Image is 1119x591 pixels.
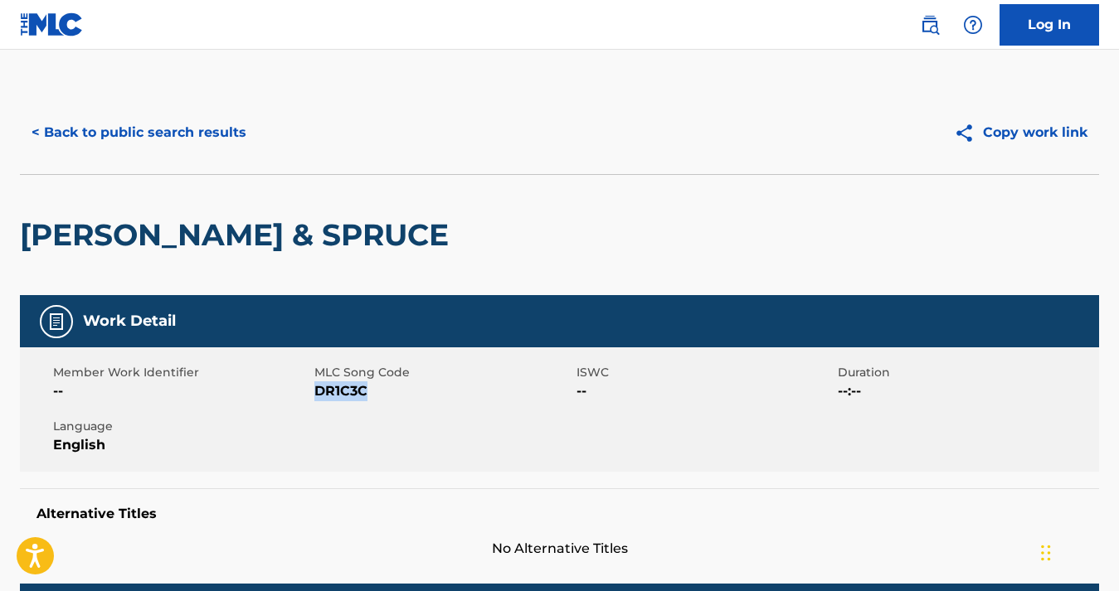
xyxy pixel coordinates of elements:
span: MLC Song Code [314,364,572,381]
img: Copy work link [954,123,983,143]
img: search [920,15,940,35]
span: English [53,435,310,455]
h5: Work Detail [83,312,176,331]
span: --:-- [838,381,1095,401]
span: Member Work Identifier [53,364,310,381]
a: Log In [1000,4,1099,46]
h5: Alternative Titles [36,506,1083,522]
span: Duration [838,364,1095,381]
span: No Alternative Titles [20,539,1099,559]
button: < Back to public search results [20,112,258,153]
span: ISWC [577,364,834,381]
span: -- [577,381,834,401]
img: help [963,15,983,35]
span: DR1C3C [314,381,572,401]
h2: [PERSON_NAME] & SPRUCE [20,216,457,254]
div: Help [956,8,990,41]
a: Public Search [913,8,946,41]
div: Drag [1041,528,1051,578]
img: Work Detail [46,312,66,332]
img: MLC Logo [20,12,84,36]
span: Language [53,418,310,435]
iframe: Chat Widget [1036,511,1119,591]
button: Copy work link [942,112,1099,153]
span: -- [53,381,310,401]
